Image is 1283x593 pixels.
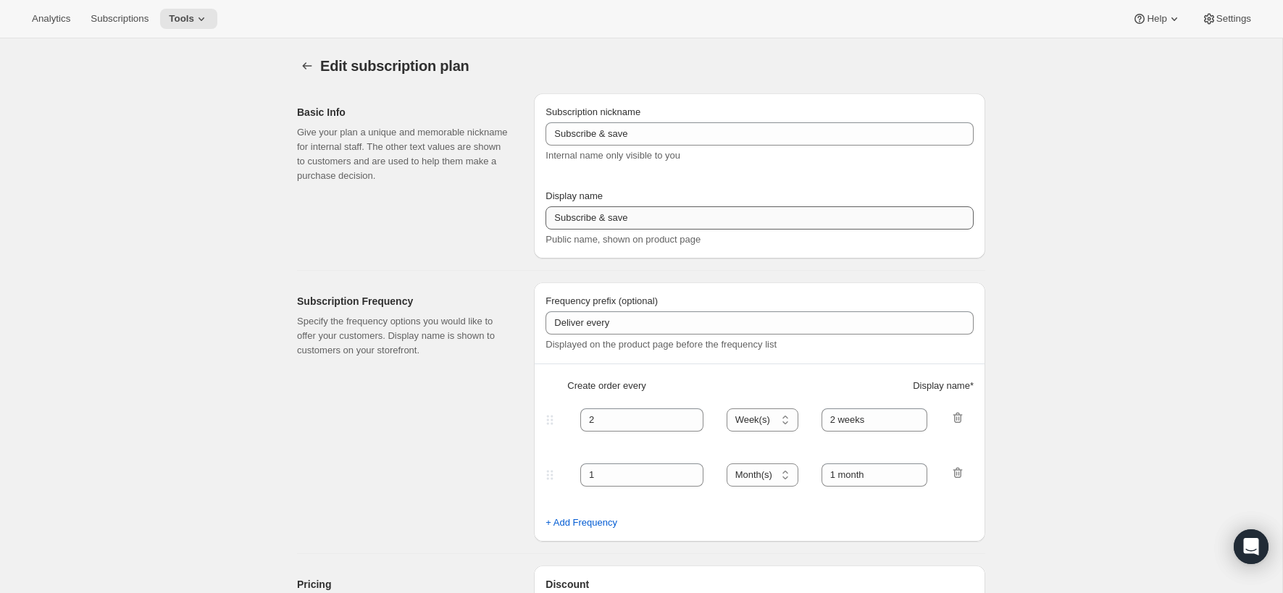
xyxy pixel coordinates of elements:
[546,339,777,350] span: Displayed on the product page before the frequency list
[546,577,974,592] h2: Discount
[546,234,701,245] span: Public name, shown on product page
[822,463,928,487] input: 1 month
[546,106,640,117] span: Subscription nickname
[546,206,974,230] input: Subscribe & Save
[1234,529,1269,564] div: Open Intercom Messenger
[297,105,511,119] h2: Basic Info
[1216,13,1251,25] span: Settings
[82,9,157,29] button: Subscriptions
[567,379,645,393] span: Create order every
[297,125,511,183] p: Give your plan a unique and memorable nickname for internal staff. The other text values are show...
[297,314,511,358] p: Specify the frequency options you would like to offer your customers. Display name is shown to cu...
[546,311,974,335] input: Deliver every
[546,516,617,530] span: + Add Frequency
[297,294,511,308] h2: Subscription Frequency
[546,122,974,146] input: Subscribe & Save
[297,56,317,76] button: Subscription plans
[91,13,149,25] span: Subscriptions
[546,295,658,306] span: Frequency prefix (optional)
[546,150,680,161] span: Internal name only visible to you
[537,511,626,534] button: + Add Frequency
[822,408,928,432] input: 1 month
[169,13,194,25] span: Tools
[23,9,79,29] button: Analytics
[913,379,974,393] span: Display name *
[546,190,603,201] span: Display name
[32,13,70,25] span: Analytics
[297,577,511,592] h2: Pricing
[1147,13,1166,25] span: Help
[1124,9,1190,29] button: Help
[320,58,469,74] span: Edit subscription plan
[1193,9,1260,29] button: Settings
[160,9,217,29] button: Tools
